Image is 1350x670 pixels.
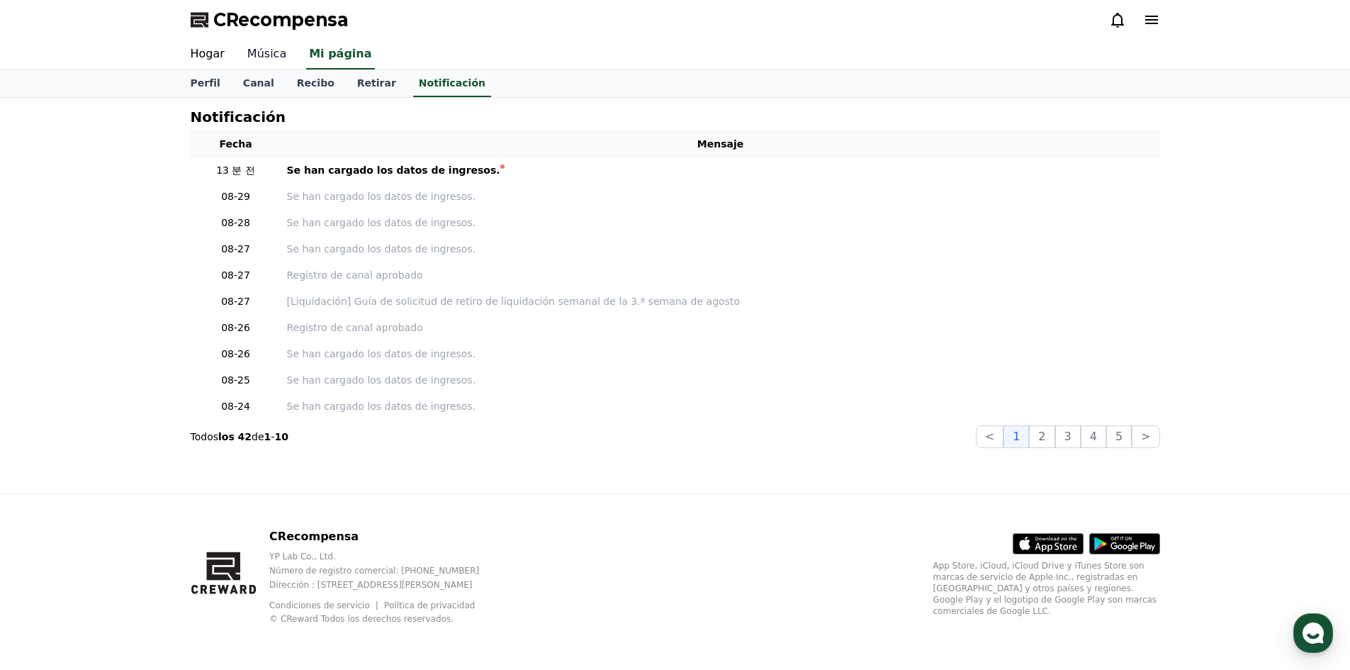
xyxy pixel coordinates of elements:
[287,373,1154,388] a: Se han cargado los datos de ingresos.
[287,163,1154,178] a: Se han cargado los datos de ingresos.
[94,450,183,485] a: Messages
[221,243,250,255] font: 08-27
[1106,425,1132,448] button: 5
[269,614,454,624] font: © CReward Todos los derechos reservados.
[36,471,61,482] span: Home
[252,431,264,442] font: de
[1055,425,1081,448] button: 3
[191,9,348,31] a: CRecompensa
[287,294,1154,309] a: [Liquidación] Guía de solicitud de retiro de liquidación semanal de la 3.ª semana de agosto
[287,164,500,176] font: Se han cargado los datos de ingresos.
[1115,430,1123,443] font: 5
[384,601,475,610] a: Política de privacidad
[247,47,286,60] font: Música
[221,322,250,333] font: 08-26
[1013,430,1020,443] font: 1
[264,431,271,442] font: 1
[210,471,244,482] span: Settings
[4,450,94,485] a: Home
[218,431,252,442] font: los 42
[269,601,370,610] font: Condiciones de servicio
[221,269,250,281] font: 08-27
[271,431,274,442] font: -
[985,430,994,443] font: <
[287,296,740,307] font: [Liquidación] Guía de solicitud de retiro de liquidación semanal de la 3.ª semana de agosto
[1003,425,1029,448] button: 1
[269,552,336,562] font: YP Lab Co., Ltd.
[286,70,346,97] a: Recibo
[309,47,371,60] font: Mi página
[287,191,476,202] font: Se han cargado los datos de ingresos.
[287,243,476,255] font: Se han cargado los datos de ingresos.
[179,40,236,69] a: Hogar
[191,77,220,89] font: Perfil
[287,322,423,333] font: Registro de canal aprobado
[213,10,348,30] font: CRecompensa
[419,77,485,89] font: Notificación
[976,425,1003,448] button: <
[232,70,286,97] a: Canal
[1090,430,1097,443] font: 4
[297,77,334,89] font: Recibo
[183,450,272,485] a: Settings
[1132,425,1159,448] button: >
[287,217,476,228] font: Se han cargado los datos de ingresos.
[287,242,1154,257] a: Se han cargado los datos de ingresos.
[1029,425,1054,448] button: 2
[221,348,250,359] font: 08-26
[287,269,423,281] font: Registro de canal aprobado
[191,47,225,60] font: Hogar
[191,431,218,442] font: Todos
[221,217,250,228] font: 08-28
[221,191,250,202] font: 08-29
[346,70,407,97] a: Retirar
[287,374,476,386] font: Se han cargado los datos de ingresos.
[221,401,250,412] font: 08-24
[236,40,298,69] a: Música
[1141,430,1150,443] font: >
[933,561,1157,616] font: App Store, iCloud, iCloud Drive y iTunes Store son marcas de servicio de Apple Inc., registradas ...
[269,580,472,590] font: Dirección : [STREET_ADDRESS][PERSON_NAME]
[221,296,250,307] font: 08-27
[191,108,286,125] font: Notificación
[1081,425,1106,448] button: 4
[269,566,479,576] font: Número de registro comercial: [PHONE_NUMBER]
[243,77,274,89] font: Canal
[306,40,374,69] a: Mi página
[287,399,1154,414] a: Se han cargado los datos de ingresos.
[269,601,381,610] a: Condiciones de servicio
[1064,430,1071,443] font: 3
[179,70,232,97] a: Perfil
[1038,430,1045,443] font: 2
[216,164,255,176] font: 13 분 전
[118,471,159,483] span: Messages
[287,216,1154,230] a: Se han cargado los datos de ingresos.
[287,348,476,359] font: Se han cargado los datos de ingresos.
[413,70,491,97] a: Notificación
[697,138,743,150] font: Mensaje
[269,530,359,543] font: CRecompensa
[219,138,252,150] font: Fecha
[287,189,1154,204] a: Se han cargado los datos de ingresos.
[287,347,1154,362] a: Se han cargado los datos de ingresos.
[221,374,250,386] font: 08-25
[287,401,476,412] font: Se han cargado los datos de ingresos.
[274,431,288,442] font: 10
[357,77,396,89] font: Retirar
